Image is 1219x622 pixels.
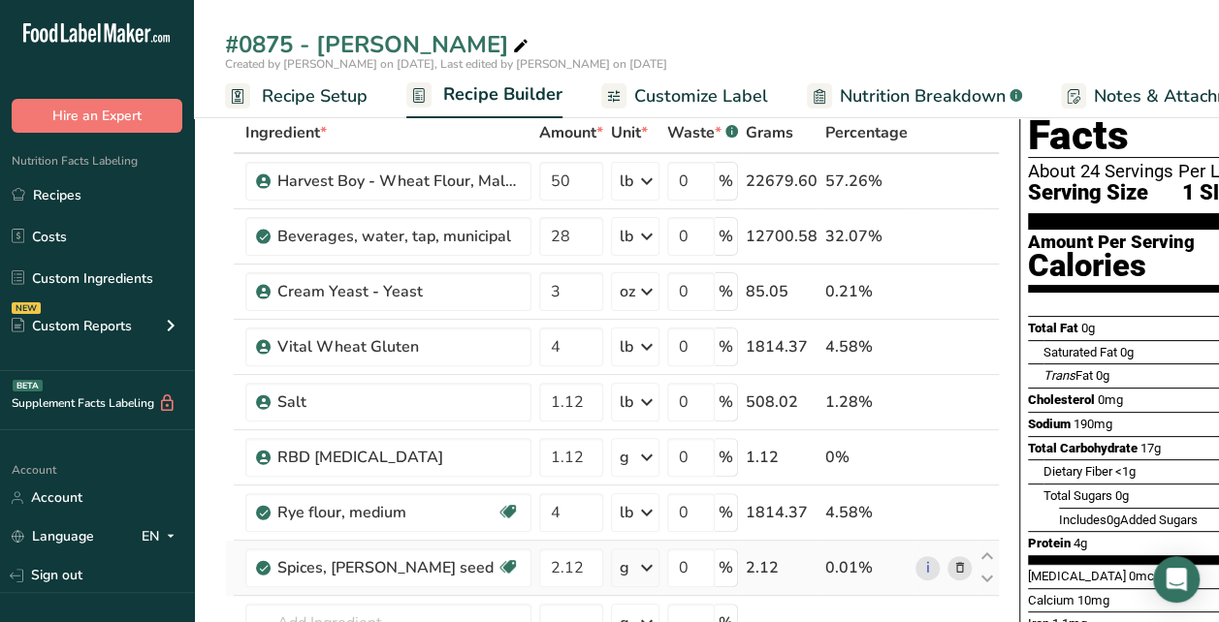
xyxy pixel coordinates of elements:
[620,335,633,358] div: lb
[746,225,818,248] div: 12700.58
[1028,392,1095,407] span: Cholesterol
[1028,569,1126,583] span: [MEDICAL_DATA]
[1115,464,1136,479] span: <1g
[406,73,562,119] a: Recipe Builder
[277,335,520,358] div: Vital Wheat Gluten
[1043,368,1093,383] span: Fat
[1074,536,1087,550] span: 4g
[746,501,818,524] div: 1814.37
[225,56,667,72] span: Created by [PERSON_NAME] on [DATE], Last edited by [PERSON_NAME] on [DATE]
[245,121,327,144] span: Ingredient
[611,121,648,144] span: Unit
[825,280,908,303] div: 0.21%
[1081,321,1095,335] span: 0g
[634,83,768,109] span: Customize Label
[746,446,818,469] div: 1.12
[1043,368,1075,383] i: Trans
[1096,368,1109,383] span: 0g
[1043,488,1112,503] span: Total Sugars
[277,556,497,579] div: Spices, [PERSON_NAME] seed
[225,75,368,118] a: Recipe Setup
[262,83,368,109] span: Recipe Setup
[1028,417,1071,431] span: Sodium
[1028,233,1195,252] div: Amount Per Serving
[1028,321,1078,335] span: Total Fat
[825,225,908,248] div: 32.07%
[746,170,818,193] div: 22679.60
[1028,536,1071,550] span: Protein
[746,335,818,358] div: 1814.37
[620,170,633,193] div: lb
[1059,513,1198,527] span: Includes Added Sugars
[13,380,43,391] div: BETA
[620,501,633,524] div: lb
[667,121,738,144] div: Waste
[277,225,520,248] div: Beverages, water, tap, municipal
[142,525,182,548] div: EN
[1120,345,1134,359] span: 0g
[1028,252,1195,280] div: Calories
[443,81,562,108] span: Recipe Builder
[225,27,532,62] div: #0875 - [PERSON_NAME]
[277,446,520,469] div: RBD [MEDICAL_DATA]
[1098,392,1123,407] span: 0mg
[12,519,94,553] a: Language
[277,390,520,414] div: Salt
[825,390,908,414] div: 1.28%
[746,121,793,144] span: Grams
[1107,513,1120,527] span: 0g
[746,556,818,579] div: 2.12
[840,83,1006,109] span: Nutrition Breakdown
[12,316,132,336] div: Custom Reports
[601,75,768,118] a: Customize Label
[746,280,818,303] div: 85.05
[1028,593,1075,607] span: Calcium
[825,556,908,579] div: 0.01%
[277,280,520,303] div: Cream Yeast - Yeast
[620,280,635,303] div: oz
[1043,464,1112,479] span: Dietary Fiber
[1077,593,1109,607] span: 10mg
[1129,569,1161,583] span: 0mcg
[825,335,908,358] div: 4.58%
[12,99,182,133] button: Hire an Expert
[825,170,908,193] div: 57.26%
[1028,441,1138,455] span: Total Carbohydrate
[1028,181,1148,205] span: Serving Size
[1153,556,1200,603] div: Open Intercom Messenger
[1115,488,1129,503] span: 0g
[746,390,818,414] div: 508.02
[1140,441,1161,455] span: 17g
[277,501,497,524] div: Rye flour, medium
[825,501,908,524] div: 4.58%
[915,556,940,580] a: i
[1074,417,1112,431] span: 190mg
[277,170,520,193] div: Harvest Boy - Wheat Flour, Malted Barley Flour, [MEDICAL_DATA], Iron, [MEDICAL_DATA] Mononitrate,...
[620,225,633,248] div: lb
[825,121,908,144] span: Percentage
[1043,345,1117,359] span: Saturated Fat
[539,121,603,144] span: Amount
[12,302,41,314] div: NEW
[807,75,1022,118] a: Nutrition Breakdown
[620,390,633,414] div: lb
[620,446,629,469] div: g
[825,446,908,469] div: 0%
[620,556,629,579] div: g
